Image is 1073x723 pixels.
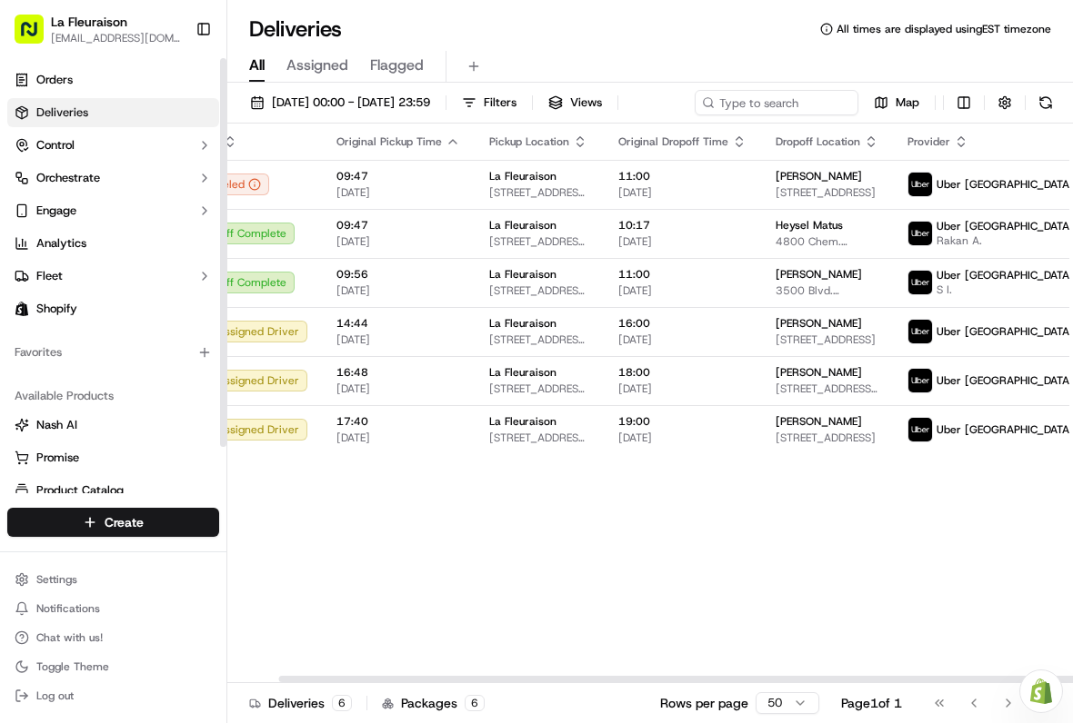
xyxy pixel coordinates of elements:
span: Deliveries [36,104,88,121]
a: 📗Knowledge Base [11,350,146,382]
span: 11:00 [618,267,747,282]
img: Masood Aslam [18,264,47,293]
span: 14:44 [336,316,460,331]
span: [DATE] 00:00 - [DATE] 23:59 [272,94,430,111]
span: [DATE] [336,431,460,445]
span: Pickup Location [489,134,569,149]
span: Settings [36,572,77,587]
div: We're available if you need us! [82,192,250,206]
span: 09:47 [336,218,460,233]
span: 09:47 [336,169,460,183]
button: Control [7,131,219,160]
span: 16:48 [336,365,460,380]
span: [PERSON_NAME] [776,365,862,380]
button: Settings [7,567,219,592]
span: Product Catalog [36,482,124,499]
div: Available Products [7,381,219,411]
img: 9188753566659_6852d8bf1fb38e338040_72.png [38,173,71,206]
span: • [151,282,157,296]
span: [STREET_ADDRESS][PERSON_NAME] [489,185,589,200]
button: Notifications [7,596,219,621]
img: uber-new-logo.jpeg [908,418,932,441]
span: Promise [36,450,79,466]
button: Refresh [1033,90,1058,115]
span: Assigned [286,54,348,76]
span: [DATE] [618,283,747,298]
button: La Fleuraison[EMAIL_ADDRESS][DOMAIN_NAME] [7,7,188,51]
span: La Fleuraison [489,316,557,331]
button: Fleet [7,262,219,291]
div: 💻 [154,359,168,373]
span: Create [105,513,144,531]
span: 09:56 [336,267,460,282]
img: uber-new-logo.jpeg [908,173,932,196]
span: [STREET_ADDRESS] [776,431,878,445]
span: [STREET_ADDRESS] [776,185,878,200]
span: 18:00 [618,365,747,380]
span: 19:00 [618,414,747,429]
span: La Fleuraison [489,365,557,380]
div: Start new chat [82,173,298,192]
button: Toggle Theme [7,654,219,679]
span: Dropoff Location [776,134,860,149]
img: uber-new-logo.jpeg [908,369,932,392]
span: Provider [908,134,950,149]
span: [STREET_ADDRESS][PERSON_NAME] [776,381,878,396]
span: Fleet [36,268,63,284]
span: La Fleuraison [489,169,557,183]
span: [DATE] [336,185,460,200]
a: Product Catalog [15,482,212,499]
span: [PERSON_NAME] [776,267,862,282]
button: Create [7,508,219,537]
span: [STREET_ADDRESS][PERSON_NAME] [489,332,589,347]
span: Control [36,137,75,154]
span: Views [570,94,602,111]
span: [DATE] [618,185,747,200]
a: Analytics [7,229,219,258]
button: Engage [7,196,219,225]
span: Original Pickup Time [336,134,442,149]
img: Shopify logo [15,302,29,316]
button: La Fleuraison [51,13,127,31]
span: Toggle Theme [36,659,109,674]
span: [DATE] [161,282,198,296]
span: [PERSON_NAME] [776,316,862,331]
span: All times are displayed using EST timezone [837,22,1051,36]
button: Filters [454,90,525,115]
span: Map [896,94,919,111]
button: Log out [7,683,219,708]
span: [PERSON_NAME] [56,282,147,296]
a: Promise [15,450,212,466]
img: uber-new-logo.jpeg [908,320,932,343]
span: API Documentation [172,357,292,375]
span: [DATE] [618,332,747,347]
button: See all [282,233,331,254]
a: Orders [7,65,219,94]
span: Filters [484,94,516,111]
span: Notifications [36,601,100,616]
span: [PERSON_NAME] [776,169,862,183]
button: Promise [7,443,219,472]
span: Orchestrate [36,170,100,186]
a: Nash AI [15,417,212,433]
span: Chat with us! [36,630,103,645]
span: La Fleuraison [489,414,557,429]
button: [EMAIL_ADDRESS][DOMAIN_NAME] [51,31,181,45]
div: Past conversations [18,236,122,251]
img: Nash [18,18,55,54]
span: Nash AI [36,417,77,433]
button: [DATE] 00:00 - [DATE] 23:59 [242,90,438,115]
h1: Deliveries [249,15,342,44]
button: Chat with us! [7,625,219,650]
span: [DATE] [336,381,460,396]
span: 11:00 [618,169,747,183]
button: Canceled [188,173,269,195]
span: 17:40 [336,414,460,429]
span: Shopify [36,301,77,317]
img: uber-new-logo.jpeg [908,271,932,294]
span: 16:00 [618,316,747,331]
div: 6 [465,695,485,711]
